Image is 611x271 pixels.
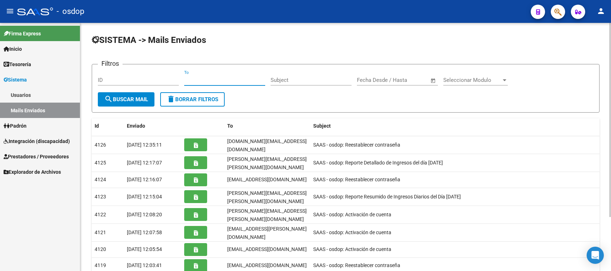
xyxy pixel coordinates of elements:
[127,212,162,217] span: [DATE] 12:08:20
[227,138,307,152] span: rsalas.sa@hotmail.com
[4,76,27,84] span: Sistema
[227,262,307,268] span: marigervasoni05@gmail.com
[224,118,310,134] datatable-header-cell: To
[104,95,113,103] mat-icon: search
[587,247,604,264] div: Open Intercom Messenger
[392,77,427,83] input: Fecha fin
[313,123,331,129] span: Subject
[95,212,106,217] span: 4122
[227,123,233,129] span: To
[227,208,307,222] span: busso.julieta.146@gmail.com
[227,226,307,240] span: ggiu.rodriguez@gmail.com
[92,35,206,45] span: SISTEMA -> Mails Enviados
[127,246,162,252] span: [DATE] 12:05:54
[227,177,307,182] span: correasol60@gmail.com
[95,194,106,199] span: 4123
[98,59,123,69] h3: Filtros
[124,118,181,134] datatable-header-cell: Enviado
[127,177,162,182] span: [DATE] 12:16:07
[313,212,391,217] span: SAAS - osdop: Activación de cuenta
[104,96,148,103] span: Buscar Mail
[127,262,162,268] span: [DATE] 12:03:41
[227,190,307,204] span: ana.garriz@osdop.org.ar
[127,230,162,235] span: [DATE] 12:07:58
[310,118,600,134] datatable-header-cell: Subject
[57,4,84,19] span: - osdop
[95,142,106,148] span: 4126
[167,96,218,103] span: Borrar Filtros
[4,168,61,176] span: Explorador de Archivos
[127,160,162,166] span: [DATE] 12:17:07
[6,7,14,15] mat-icon: menu
[95,230,106,235] span: 4121
[4,137,70,145] span: Integración (discapacidad)
[227,246,307,252] span: vivipate@hotmail.com
[127,142,162,148] span: [DATE] 12:35:11
[127,123,145,129] span: Enviado
[313,246,391,252] span: SAAS - osdop: Activación de cuenta
[95,123,99,129] span: Id
[313,142,400,148] span: SAAS - osdop: Reestablecer contraseña
[597,7,605,15] mat-icon: person
[4,122,27,130] span: Padrón
[95,246,106,252] span: 4120
[4,153,69,161] span: Prestadores / Proveedores
[313,194,461,199] span: SAAS - osdop: Reporte Resumido de Ingresos Diarios del Día 13/10/2025
[313,262,400,268] span: SAAS - osdop: Reestablecer contraseña
[357,77,386,83] input: Fecha inicio
[429,77,438,85] button: Open calendar
[95,177,106,182] span: 4124
[227,156,307,170] span: ana.garriz@osdop.org.ar
[127,194,162,199] span: [DATE] 12:15:04
[313,160,443,166] span: SAAS - osdop: Reporte Detallado de Ingresos del día 13/10/2025
[95,160,106,166] span: 4125
[98,92,154,107] button: Buscar Mail
[95,262,106,268] span: 4119
[167,95,175,103] mat-icon: delete
[4,30,41,38] span: Firma Express
[92,118,124,134] datatable-header-cell: Id
[4,45,22,53] span: Inicio
[443,77,501,83] span: Seleccionar Modulo
[313,177,400,182] span: SAAS - osdop: Reestablecer contraseña
[4,60,31,68] span: Tesorería
[160,92,225,107] button: Borrar Filtros
[313,230,391,235] span: SAAS - osdop: Activación de cuenta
